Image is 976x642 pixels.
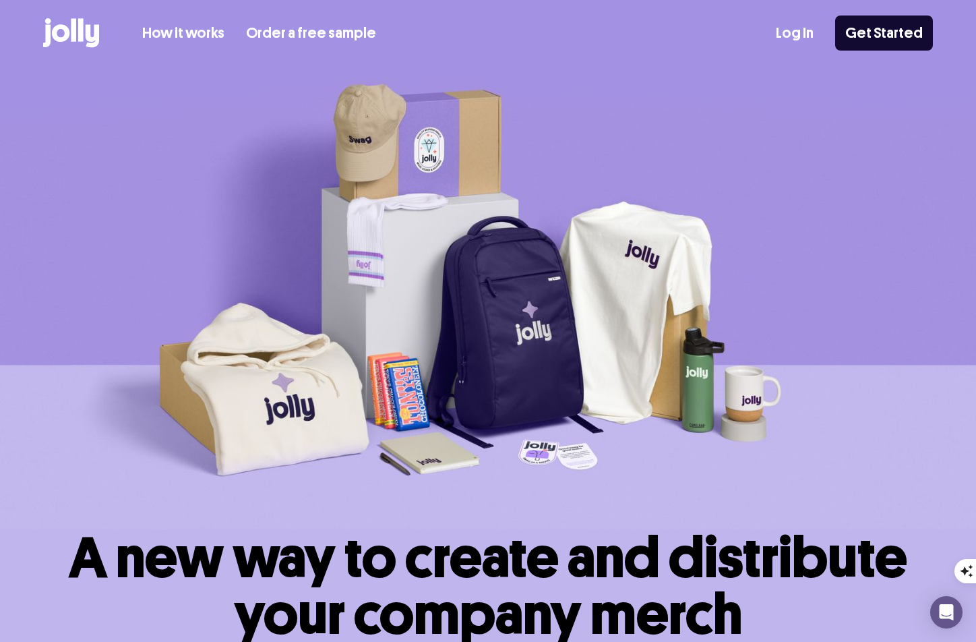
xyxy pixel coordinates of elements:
a: How it works [142,22,224,45]
a: Order a free sample [246,22,376,45]
a: Log In [776,22,814,45]
div: Open Intercom Messenger [930,596,963,629]
a: Get Started [835,16,933,51]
